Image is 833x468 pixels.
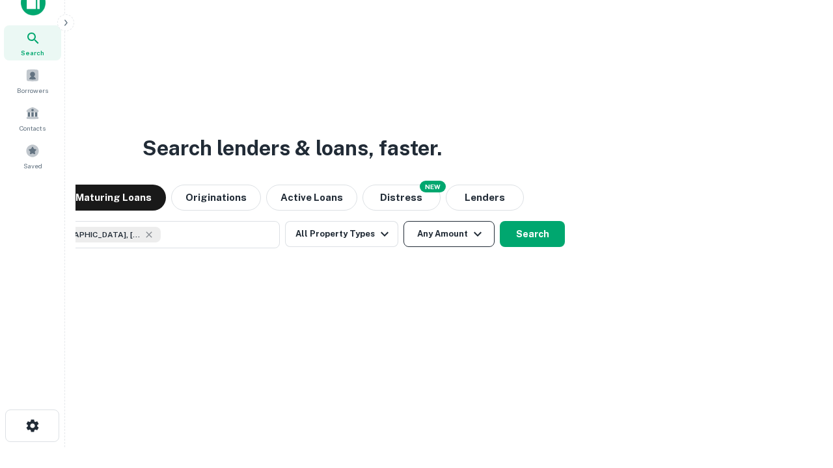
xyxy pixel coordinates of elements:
span: Borrowers [17,85,48,96]
a: Borrowers [4,63,61,98]
button: Search [500,221,565,247]
button: Maturing Loans [61,185,166,211]
button: Search distressed loans with lien and other non-mortgage details. [362,185,441,211]
iframe: Chat Widget [768,364,833,426]
span: Saved [23,161,42,171]
span: [GEOGRAPHIC_DATA], [GEOGRAPHIC_DATA], [GEOGRAPHIC_DATA] [44,229,141,240]
button: [GEOGRAPHIC_DATA], [GEOGRAPHIC_DATA], [GEOGRAPHIC_DATA] [20,221,280,248]
button: All Property Types [285,221,398,247]
h3: Search lenders & loans, faster. [143,133,442,164]
a: Saved [4,138,61,174]
button: Any Amount [403,221,495,247]
a: Contacts [4,101,61,136]
div: NEW [420,181,446,192]
span: Contacts [20,123,46,133]
a: Search [4,25,61,60]
button: Lenders [446,185,524,211]
button: Active Loans [266,185,357,211]
button: Originations [171,185,261,211]
span: Search [21,47,44,58]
